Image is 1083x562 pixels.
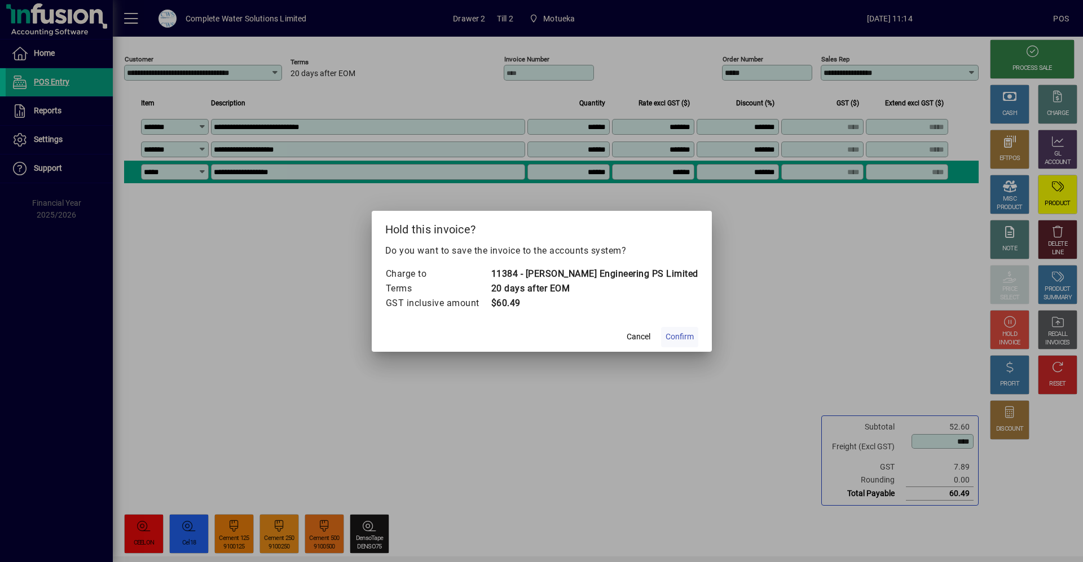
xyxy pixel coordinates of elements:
[385,244,698,258] p: Do you want to save the invoice to the accounts system?
[661,327,698,347] button: Confirm
[491,281,698,296] td: 20 days after EOM
[666,331,694,343] span: Confirm
[372,211,712,244] h2: Hold this invoice?
[491,296,698,311] td: $60.49
[385,296,491,311] td: GST inclusive amount
[385,267,491,281] td: Charge to
[620,327,657,347] button: Cancel
[385,281,491,296] td: Terms
[627,331,650,343] span: Cancel
[491,267,698,281] td: 11384 - [PERSON_NAME] Engineering PS Limited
